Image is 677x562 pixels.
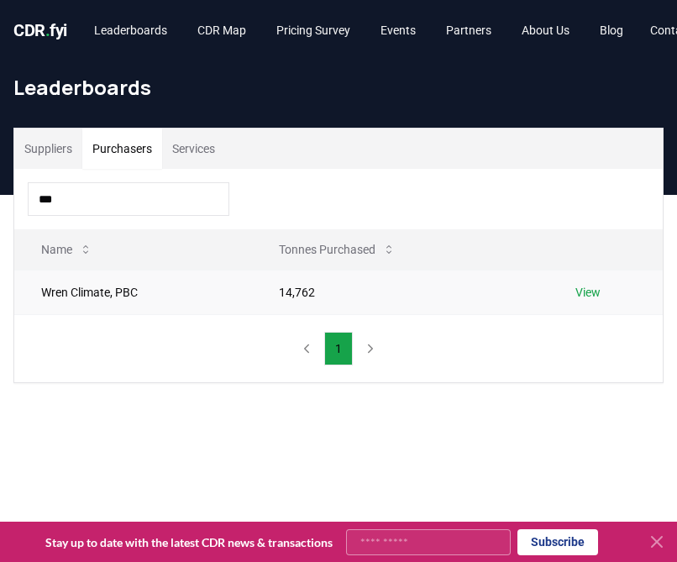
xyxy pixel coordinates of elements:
h1: Leaderboards [13,74,664,101]
button: Services [162,129,225,169]
button: Tonnes Purchased [265,233,409,266]
a: View [575,284,601,301]
a: Leaderboards [81,15,181,45]
button: Suppliers [14,129,82,169]
a: Events [367,15,429,45]
button: Name [28,233,106,266]
a: Blog [586,15,637,45]
a: About Us [508,15,583,45]
button: 1 [324,332,353,365]
td: 14,762 [252,270,548,314]
span: CDR fyi [13,20,67,40]
a: CDR.fyi [13,18,67,42]
nav: Main [81,15,637,45]
a: CDR Map [184,15,260,45]
a: Partners [433,15,505,45]
a: Pricing Survey [263,15,364,45]
button: Purchasers [82,129,162,169]
span: . [45,20,50,40]
td: Wren Climate, PBC [14,270,252,314]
